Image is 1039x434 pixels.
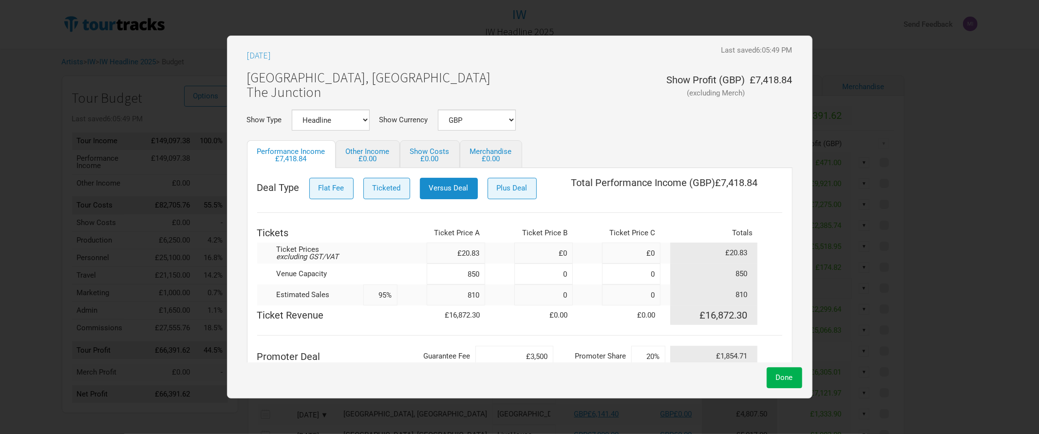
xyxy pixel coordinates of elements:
[319,184,344,192] span: Flat Fee
[277,252,339,261] em: excluding GST/VAT
[257,155,325,163] div: £7,418.84
[488,178,537,199] button: Plus Deal
[470,155,512,163] div: £0.00
[514,223,573,243] th: Ticket Price B
[670,243,758,264] td: £20.83
[602,305,661,325] td: £0.00
[427,223,485,243] th: Ticket Price A
[667,75,745,85] div: Show Profit ( GBP )
[363,178,410,199] button: Ticketed
[397,346,475,367] td: Guarantee Fee
[497,184,528,192] span: Plus Deal
[247,116,282,124] label: Show Type
[257,284,363,305] td: Estimated Sales
[721,47,793,54] div: Last saved 6:05:49 PM
[336,140,400,168] a: Other Income£0.00
[257,243,363,264] td: Ticket Prices
[460,140,522,168] a: Merchandise£0.00
[767,367,802,388] button: Done
[670,346,758,367] td: £1,854.71
[553,346,631,367] td: Promoter Share
[309,178,354,199] button: Flat Fee
[257,223,363,243] th: Tickets
[670,305,758,325] td: £16,872.30
[257,305,397,325] td: Ticket Revenue
[373,184,401,192] span: Ticketed
[670,223,758,243] th: Totals
[514,305,573,325] td: £0.00
[400,140,460,168] a: Show Costs£0.00
[247,70,491,100] h1: [GEOGRAPHIC_DATA], [GEOGRAPHIC_DATA] The Junction
[346,155,390,163] div: £0.00
[429,184,469,192] span: Versus Deal
[363,284,397,305] input: %cap
[776,373,793,382] span: Done
[257,264,363,284] td: Venue Capacity
[420,178,478,199] button: Versus Deal
[247,140,336,168] a: Performance Income£7,418.84
[257,346,397,367] td: Promoter Deal
[670,264,758,284] td: 850
[247,51,271,60] h3: [DATE]
[670,284,758,305] td: 810
[410,155,450,163] div: £0.00
[745,75,793,95] div: £7,418.84
[571,178,758,202] div: Total Performance Income ( GBP ) £7,418.84
[667,90,745,97] div: (excluding Merch)
[379,116,428,124] label: Show Currency
[427,305,485,325] td: £16,872.30
[602,223,661,243] th: Ticket Price C
[257,183,300,192] span: Deal Type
